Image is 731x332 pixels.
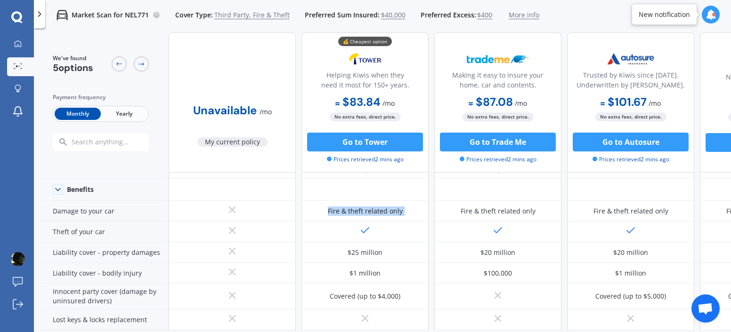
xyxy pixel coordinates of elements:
[649,99,661,108] span: / mo
[477,10,492,20] span: $400
[421,10,476,20] span: Preferred Excess:
[175,10,213,20] span: Cover Type:
[197,137,268,147] span: My current policy
[11,252,25,266] img: ACg8ocKwrNiMAOgQXll601igAHB4H4_ie_-CPFYvVw-8JMXcRJ-zRbNA=s96-c
[615,269,646,278] div: $1 million
[41,242,169,263] div: Liability cover - property damages
[334,47,396,71] img: Tower.webp
[349,269,381,278] div: $1 million
[601,95,647,109] b: $101.67
[330,112,401,121] span: No extra fees, direct price.
[335,95,381,109] b: $83.84
[55,108,101,120] span: Monthly
[600,47,662,71] img: Autosure.webp
[484,269,512,278] div: $100,000
[595,112,666,121] span: No extra fees, direct price.
[214,10,290,20] span: Third Party, Fire & Theft
[440,133,556,151] button: Go to Trade Me
[53,93,149,102] div: Payment frequency
[442,70,553,94] div: Making it easy to insure your home, car and contents.
[480,248,515,257] div: $20 million
[41,201,169,221] div: Damage to your car
[57,9,68,21] img: car.f15378c7a67c060ca3f3.svg
[460,155,536,164] span: Prices retrieved 2 mins ago
[573,133,689,151] button: Go to Autosure
[338,37,392,46] div: 💰 Cheapest option
[515,99,527,108] span: / mo
[67,185,94,194] div: Benefits
[469,95,513,109] b: $87.08
[260,107,272,116] span: / mo
[41,284,169,309] div: Innocent party cover (damage by uninsured drivers)
[71,138,167,146] input: Search anything...
[691,294,720,323] div: Open chat
[53,62,93,74] span: 5 options
[575,70,686,94] div: Trusted by Kiwis since [DATE]. Underwritten by [PERSON_NAME].
[72,10,149,20] p: Market Scan for NEL771
[327,155,404,164] span: Prices retrieved 2 mins ago
[381,10,406,20] span: $40,000
[328,206,403,216] div: Fire & theft related only
[101,108,147,120] span: Yearly
[348,248,382,257] div: $25 million
[593,206,668,216] div: Fire & theft related only
[41,309,169,330] div: Lost keys & locks replacement
[467,47,529,71] img: Trademe.webp
[613,248,648,257] div: $20 million
[41,263,169,284] div: Liability cover - bodily injury
[463,112,534,121] span: No extra fees, direct price.
[382,99,395,108] span: / mo
[595,292,666,301] div: Covered (up to $5,000)
[307,133,423,151] button: Go to Tower
[309,70,421,94] div: Helping Kiwis when they need it most for 150+ years.
[461,206,536,216] div: Fire & theft related only
[305,10,380,20] span: Preferred Sum Insured:
[41,221,169,242] div: Theft of your car
[639,10,690,19] div: New notification
[509,10,539,20] span: More info
[593,155,669,164] span: Prices retrieved 2 mins ago
[53,54,93,63] span: We've found
[193,103,257,118] b: Unavailable
[330,292,400,301] div: Covered (up to $4,000)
